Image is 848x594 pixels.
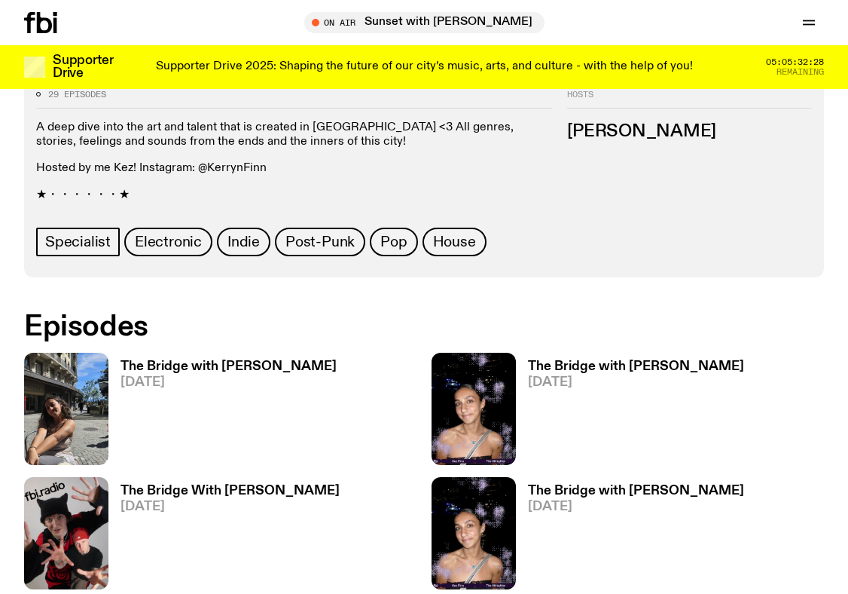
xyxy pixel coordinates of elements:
span: [DATE] [528,501,744,513]
p: Hosted by me Kez! Instagram: @KerrynFinn [36,161,552,176]
h2: Hosts [567,90,812,109]
a: Post-Punk [275,228,365,256]
p: Supporter Drive 2025: Shaping the future of our city’s music, arts, and culture - with the help o... [156,60,693,74]
a: Electronic [124,228,212,256]
a: The Bridge with [PERSON_NAME][DATE] [516,360,744,465]
h3: Supporter Drive [53,54,113,80]
a: Pop [370,228,417,256]
p: A deep dive into the art and talent that is created in [GEOGRAPHIC_DATA] <3 All genres, stories, ... [36,121,552,149]
a: The Bridge with [PERSON_NAME][DATE] [108,360,337,465]
a: Specialist [36,228,120,256]
span: Indie [227,234,260,250]
span: Specialist [45,234,111,250]
h3: The Bridge With [PERSON_NAME] [120,485,340,498]
span: 29 episodes [48,90,106,99]
h2: Episodes [24,314,552,341]
a: The Bridge With [PERSON_NAME][DATE] [108,485,340,589]
h3: The Bridge with [PERSON_NAME] [528,485,744,498]
h3: The Bridge with [PERSON_NAME] [120,360,337,373]
span: 05:05:32:28 [766,58,824,66]
a: The Bridge with [PERSON_NAME][DATE] [516,485,744,589]
span: [DATE] [528,376,744,389]
a: House [422,228,487,256]
p: ★・・・・・・★ [36,188,552,203]
span: Pop [380,234,407,250]
span: Electronic [135,234,202,250]
a: Indie [217,228,270,256]
h3: The Bridge with [PERSON_NAME] [528,360,744,373]
h3: [PERSON_NAME] [567,124,812,140]
span: Remaining [776,68,824,76]
span: House [433,234,476,250]
span: [DATE] [120,501,340,513]
span: Post-Punk [285,234,355,250]
span: [DATE] [120,376,337,389]
button: On AirSunset with [PERSON_NAME] [304,12,544,33]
